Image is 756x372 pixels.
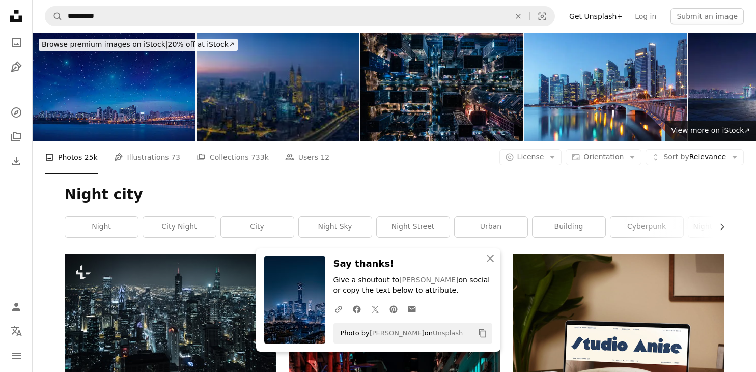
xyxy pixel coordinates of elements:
a: Browse premium images on iStock|20% off at iStock↗ [33,33,244,57]
a: Get Unsplash+ [563,8,629,24]
span: Browse premium images on iStock | [42,40,167,48]
a: Collections 733k [197,141,269,174]
img: Big city by starry night [33,33,195,141]
span: Orientation [583,153,624,161]
a: Unsplash [433,329,463,337]
span: Sort by [663,153,689,161]
a: Illustrations 73 [114,141,180,174]
button: Visual search [530,7,554,26]
a: Collections [6,127,26,147]
span: 73 [171,152,180,163]
button: Orientation [566,149,641,165]
button: Menu [6,346,26,366]
span: 12 [320,152,329,163]
button: License [499,149,562,165]
a: Log in [629,8,662,24]
button: Search Unsplash [45,7,63,26]
a: Explore [6,102,26,123]
a: night street [377,217,450,237]
a: cyberpunk [610,217,683,237]
button: Clear [507,7,529,26]
span: 733k [251,152,269,163]
h3: Say thanks! [333,256,492,271]
a: a city at night [65,320,276,329]
a: Share on Pinterest [384,299,403,319]
a: [PERSON_NAME] [399,276,458,284]
a: urban [455,217,527,237]
div: 20% off at iStock ↗ [39,39,238,51]
img: Singapore skyline [524,33,687,141]
a: building [533,217,605,237]
span: Relevance [663,152,726,162]
a: Share on Twitter [366,299,384,319]
h1: Night city [65,186,724,204]
a: city night [143,217,216,237]
a: Download History [6,151,26,171]
p: Give a shoutout to on social or copy the text below to attribute. [333,275,492,296]
span: Photo by on [335,325,463,341]
a: Share over email [403,299,421,319]
span: License [517,153,544,161]
span: View more on iStock ↗ [671,126,750,134]
img: Panorama cityscape view [197,33,359,141]
button: Language [6,321,26,341]
a: Share on Facebook [348,299,366,319]
img: Top View of Cityscape and Skyscrapers at Night [360,33,523,141]
button: Submit an image [670,8,744,24]
a: city [221,217,294,237]
a: View more on iStock↗ [665,121,756,141]
a: Photos [6,33,26,53]
a: Log in / Sign up [6,297,26,317]
a: [PERSON_NAME] [370,329,425,337]
a: night [65,217,138,237]
button: Copy to clipboard [474,325,491,342]
button: scroll list to the right [713,217,724,237]
a: Users 12 [285,141,330,174]
a: Illustrations [6,57,26,77]
button: Sort byRelevance [646,149,744,165]
form: Find visuals sitewide [45,6,555,26]
a: night sky [299,217,372,237]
